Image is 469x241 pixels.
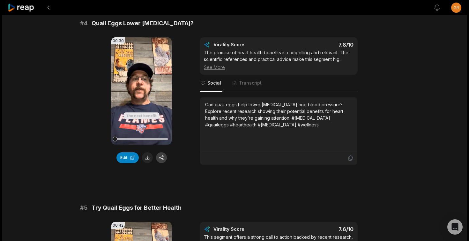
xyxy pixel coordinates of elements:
[116,152,139,163] button: Edit
[205,101,352,128] div: Can quail eggs help lower [MEDICAL_DATA] and blood pressure? Explore recent research showing thei...
[213,41,282,48] div: Virality Score
[200,75,358,92] nav: Tabs
[207,80,221,86] span: Social
[447,219,463,235] div: Open Intercom Messenger
[285,226,354,232] div: 7.6 /10
[213,226,282,232] div: Virality Score
[285,41,354,48] div: 7.8 /10
[204,64,354,71] div: See More
[204,49,354,71] div: The promise of heart health benefits is compelling and relevant. The scientific references and pr...
[80,203,88,212] span: # 5
[92,203,182,212] span: Try Quail Eggs for Better Health
[92,19,194,28] span: Quail Eggs Lower [MEDICAL_DATA]?
[111,37,172,145] video: Your browser does not support mp4 format.
[239,80,262,86] span: Transcript
[80,19,88,28] span: # 4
